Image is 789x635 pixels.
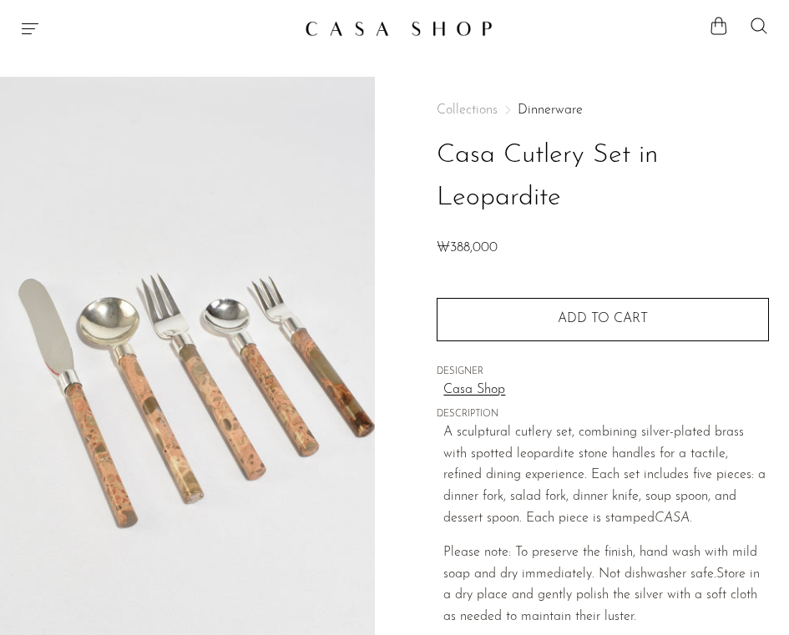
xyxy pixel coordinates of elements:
span: DESIGNER [437,365,769,380]
span: Add to cart [558,312,648,325]
a: Dinnerware [518,103,583,117]
button: Add to cart [437,298,769,341]
em: CASA. [655,512,692,525]
span: DESCRIPTION [437,407,769,422]
h1: Casa Cutlery Set in Leopardite [437,134,769,219]
button: Menu [20,18,40,38]
span: Collections [437,103,498,117]
span: ₩388,000 [437,241,498,255]
a: Casa Shop [443,380,769,401]
p: A sculptural cutlery set, combining silver-plated brass with spotted leopardite stone handles for... [443,422,769,529]
nav: Breadcrumbs [437,103,769,117]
